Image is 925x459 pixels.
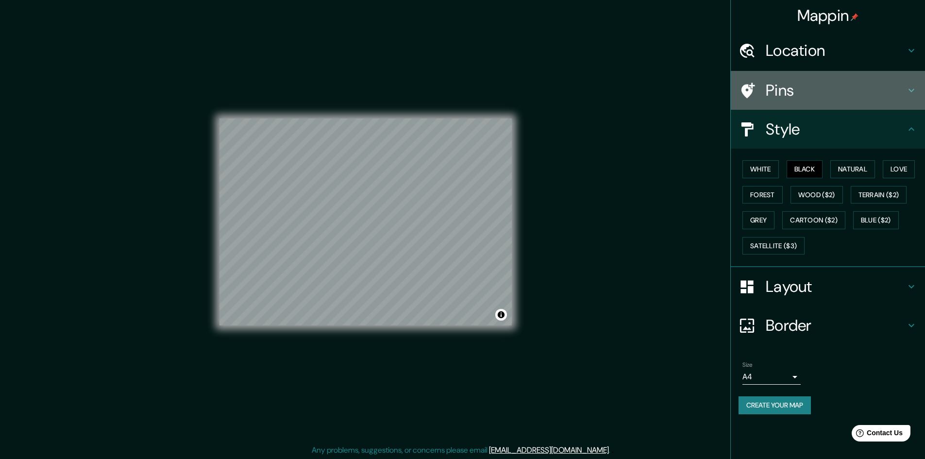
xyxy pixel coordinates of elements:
[787,160,823,178] button: Black
[797,6,859,25] h4: Mappin
[742,186,783,204] button: Forest
[312,444,610,456] p: Any problems, suggestions, or concerns please email .
[742,211,774,229] button: Grey
[830,160,875,178] button: Natural
[742,160,779,178] button: White
[766,277,906,296] h4: Layout
[839,421,914,448] iframe: Help widget launcher
[731,110,925,149] div: Style
[742,237,805,255] button: Satellite ($3)
[851,13,858,21] img: pin-icon.png
[219,119,512,325] canvas: Map
[883,160,915,178] button: Love
[495,309,507,321] button: Toggle attribution
[731,71,925,110] div: Pins
[731,31,925,70] div: Location
[489,445,609,455] a: [EMAIL_ADDRESS][DOMAIN_NAME]
[782,211,845,229] button: Cartoon ($2)
[612,444,614,456] div: .
[731,267,925,306] div: Layout
[742,361,753,369] label: Size
[610,444,612,456] div: .
[790,186,843,204] button: Wood ($2)
[731,306,925,345] div: Border
[766,119,906,139] h4: Style
[739,396,811,414] button: Create your map
[742,369,801,385] div: A4
[766,81,906,100] h4: Pins
[853,211,899,229] button: Blue ($2)
[766,316,906,335] h4: Border
[851,186,907,204] button: Terrain ($2)
[766,41,906,60] h4: Location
